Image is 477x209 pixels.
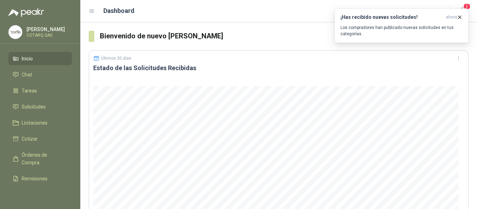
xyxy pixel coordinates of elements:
a: Chat [8,68,72,81]
span: Cotizar [22,135,38,143]
a: Configuración [8,188,72,201]
span: Chat [22,71,32,79]
a: Licitaciones [8,116,72,129]
span: Licitaciones [22,119,47,127]
a: Remisiones [8,172,72,185]
p: COTARQ SAS [27,33,70,37]
a: Solicitudes [8,100,72,113]
span: 2 [463,3,471,10]
h3: Bienvenido de nuevo [PERSON_NAME] [100,31,469,42]
span: Solicitudes [22,103,46,111]
span: Inicio [22,55,33,62]
a: Tareas [8,84,72,97]
h3: ¡Has recibido nuevas solicitudes! [340,14,443,20]
a: Cotizar [8,132,72,145]
p: Últimos 30 días [101,56,131,61]
span: Configuración [22,191,52,199]
span: Órdenes de Compra [22,151,65,166]
h3: Estado de las Solicitudes Recibidas [93,64,464,72]
button: 2 [456,5,469,17]
p: [PERSON_NAME] [27,27,70,32]
button: ¡Has recibido nuevas solicitudes!ahora Los compradores han publicado nuevas solicitudes en tus ca... [335,8,469,43]
span: Remisiones [22,175,47,182]
h1: Dashboard [103,6,134,16]
a: Inicio [8,52,72,65]
p: Los compradores han publicado nuevas solicitudes en tus categorías. [340,24,463,37]
span: Tareas [22,87,37,95]
img: Company Logo [9,25,22,39]
a: Órdenes de Compra [8,148,72,169]
span: ahora [446,14,457,20]
img: Logo peakr [8,8,44,17]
